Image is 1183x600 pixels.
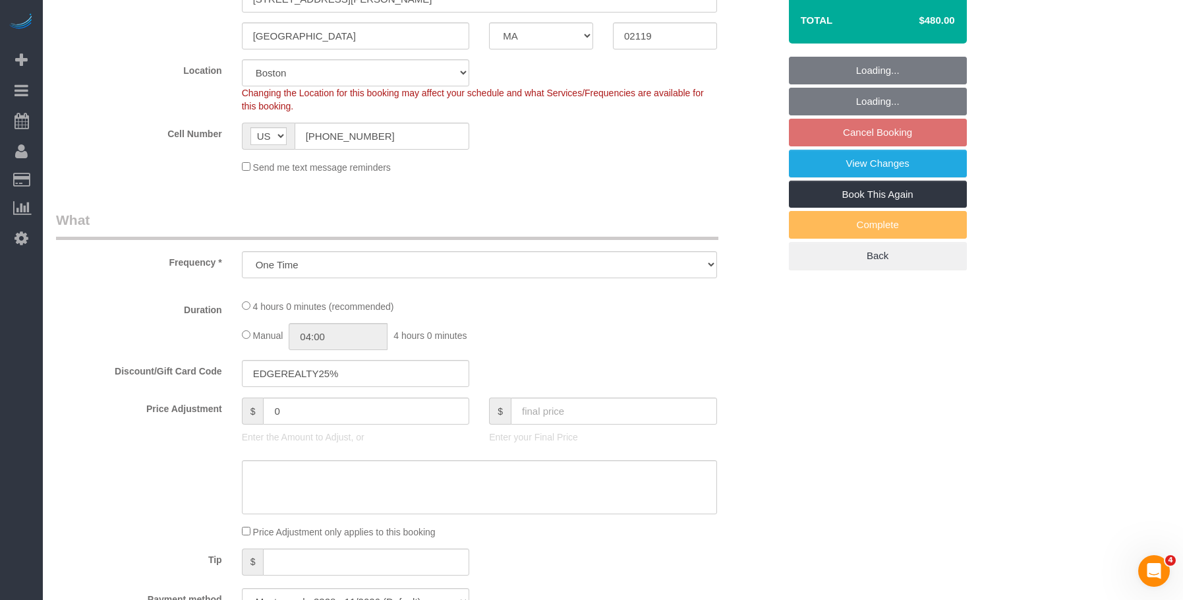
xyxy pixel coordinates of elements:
[253,330,283,341] span: Manual
[253,301,394,312] span: 4 hours 0 minutes (recommended)
[1165,555,1176,566] span: 4
[789,242,967,270] a: Back
[56,210,718,240] legend: What
[393,330,467,341] span: 4 hours 0 minutes
[242,22,470,49] input: City
[613,22,717,49] input: Zip Code
[253,162,391,173] span: Send me text message reminders
[789,181,967,208] a: Book This Again
[511,398,717,425] input: final price
[253,527,436,537] span: Price Adjustment only applies to this booking
[801,15,833,26] strong: Total
[242,88,704,111] span: Changing the Location for this booking may affect your schedule and what Services/Frequencies are...
[46,398,232,415] label: Price Adjustment
[242,398,264,425] span: $
[242,431,470,444] p: Enter the Amount to Adjust, or
[8,13,34,32] img: Automaid Logo
[46,549,232,566] label: Tip
[1138,555,1170,587] iframe: Intercom live chat
[489,431,717,444] p: Enter your Final Price
[46,59,232,77] label: Location
[489,398,511,425] span: $
[46,360,232,378] label: Discount/Gift Card Code
[879,15,954,26] h4: $480.00
[46,251,232,269] label: Frequency *
[789,150,967,177] a: View Changes
[46,299,232,316] label: Duration
[295,123,470,150] input: Cell Number
[242,549,264,576] span: $
[46,123,232,140] label: Cell Number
